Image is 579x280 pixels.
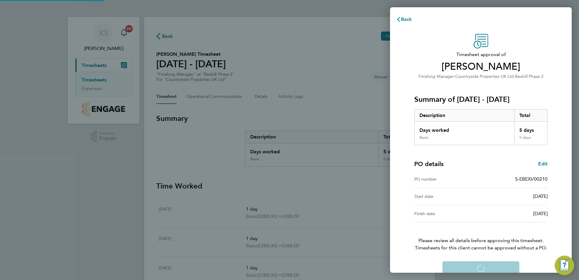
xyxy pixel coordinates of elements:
div: [DATE] [481,193,548,200]
span: Finishing Manager [419,74,454,79]
div: Total [514,109,548,122]
div: Finish date [414,210,481,217]
div: Summary of 22 - 28 Sep 2025 [414,109,548,145]
div: Basic [419,135,428,140]
span: Countryside Properties UK Ltd [455,74,514,79]
span: Back [401,16,412,22]
div: Days worked [415,122,514,135]
h4: PO details [414,160,444,168]
span: Timesheet approval of [414,51,548,58]
h3: Summary of [DATE] - [DATE] [414,95,548,104]
div: Start date [414,193,481,200]
div: 5 days [514,122,548,135]
div: PO number [414,175,481,183]
span: Edit [538,161,548,167]
a: Edit [538,160,548,168]
span: Bexhill Phase 2 [515,74,544,79]
span: [PERSON_NAME] [414,61,548,73]
span: Timesheets for this client cannot be approved without a PO. [407,244,555,252]
button: Back [390,13,418,25]
div: Description [415,109,514,122]
span: S-EBEXI/00210 [515,176,548,182]
button: Engage Resource Center [555,256,574,275]
div: [DATE] [481,210,548,217]
div: 5 days [514,135,548,145]
span: · [514,74,515,79]
p: Please review all details before approving this timesheet. [407,222,555,252]
span: · [454,74,455,79]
